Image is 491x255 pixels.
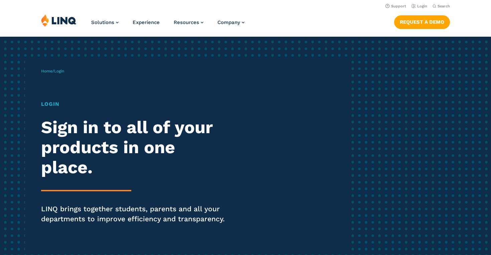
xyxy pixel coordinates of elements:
[394,15,450,29] a: Request a Demo
[133,19,160,25] a: Experience
[91,19,119,25] a: Solutions
[41,204,230,224] p: LINQ brings together students, parents and all your departments to improve efficiency and transpa...
[394,14,450,29] nav: Button Navigation
[433,4,450,9] button: Open Search Bar
[41,14,76,27] img: LINQ | K‑12 Software
[217,19,244,25] a: Company
[41,69,64,73] span: /
[385,4,406,8] a: Support
[438,4,450,8] span: Search
[91,19,114,25] span: Solutions
[41,100,230,108] h1: Login
[91,14,244,36] nav: Primary Navigation
[41,69,52,73] a: Home
[217,19,240,25] span: Company
[54,69,64,73] span: Login
[174,19,203,25] a: Resources
[174,19,199,25] span: Resources
[41,117,230,177] h2: Sign in to all of your products in one place.
[412,4,427,8] a: Login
